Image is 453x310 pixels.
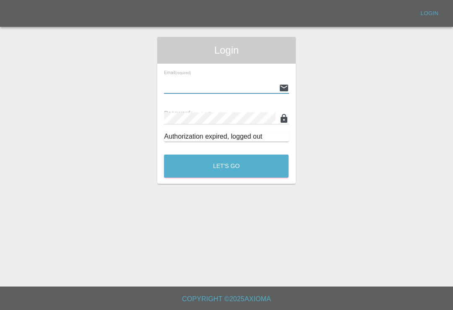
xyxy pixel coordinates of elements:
a: Login [416,7,443,20]
h6: Copyright © 2025 Axioma [7,293,446,305]
button: Let's Go [164,155,289,178]
span: Login [164,44,289,57]
small: (required) [175,71,191,75]
small: (required) [190,111,211,116]
span: Email [164,70,191,75]
span: Password [164,110,211,116]
div: Authorization expired, logged out [164,132,289,142]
